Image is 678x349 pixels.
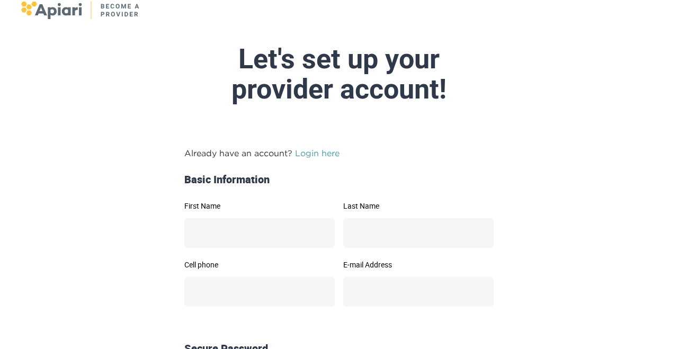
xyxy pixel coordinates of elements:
[295,148,340,158] a: Login here
[343,261,494,269] label: E-mail Address
[21,1,140,19] img: logo
[180,172,498,187] div: Basic Information
[343,202,494,210] label: Last Name
[89,44,589,104] div: Let's set up your provider account!
[184,202,335,210] label: First Name
[184,147,494,159] p: Already have an account?
[184,261,335,269] label: Cell phone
